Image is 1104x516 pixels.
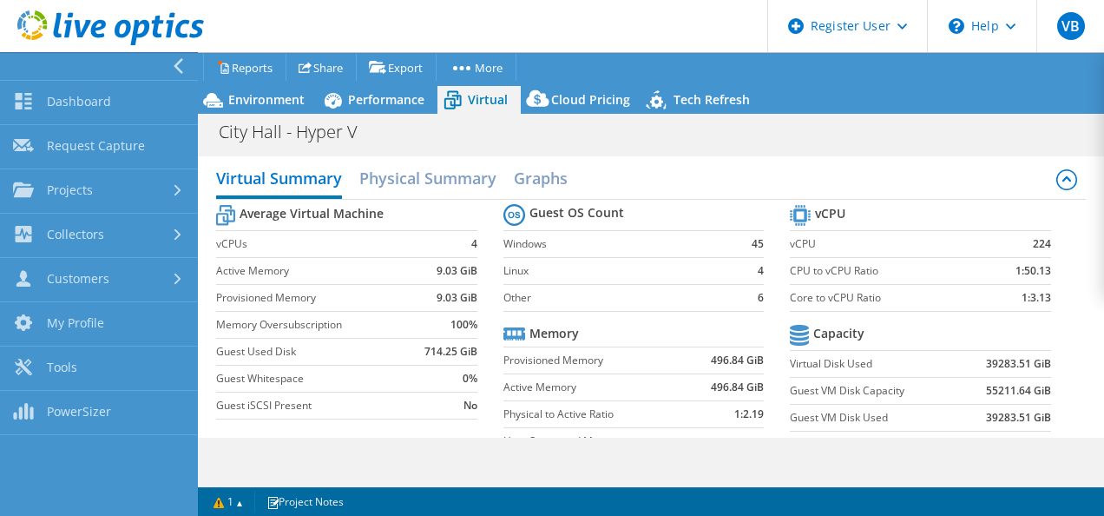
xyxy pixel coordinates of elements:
b: 496.84 GiB [711,379,764,396]
b: 39283.51 GiB [986,409,1051,427]
b: 1:2.19 [734,406,764,423]
span: Performance [348,91,424,108]
b: - [760,433,764,450]
b: Memory [529,325,579,342]
label: Guest iSCSI Present [216,397,415,414]
b: 714.25 GiB [424,343,477,361]
h2: Virtual Summary [216,161,342,199]
label: Core to vCPU Ratio [790,289,982,307]
label: Active Memory [216,262,415,280]
b: 55211.64 GiB [986,382,1051,400]
b: 496.84 GiB [711,352,764,369]
span: Environment [228,91,305,108]
label: Linux [503,262,740,280]
label: Other [503,289,740,307]
span: VB [1057,12,1085,40]
svg: \n [949,18,964,34]
label: Provisioned Memory [503,352,688,369]
label: Provisioned Memory [216,289,415,307]
label: Guest Used Disk [216,343,415,361]
span: Tech Refresh [674,91,750,108]
h2: Physical Summary [359,161,496,195]
b: vCPU [815,205,845,222]
h1: City Hall - Hyper V [211,122,384,142]
a: Project Notes [254,491,356,513]
label: vCPU [790,235,982,253]
label: Reclaimable [790,436,961,453]
b: 39283.51 GiB [986,355,1051,373]
label: vCPUs [216,235,415,253]
label: Active Memory [503,379,688,396]
b: 45 [752,235,764,253]
b: 9.03 GiB [437,289,477,307]
b: 0% [463,370,477,387]
label: Guest VM Disk Capacity [790,382,961,400]
b: 224 [1033,235,1051,253]
b: Average Virtual Machine [240,205,384,222]
b: 9.03 GiB [437,262,477,280]
b: 1:3.13 [1022,289,1051,307]
a: Reports [203,54,286,81]
b: No [463,397,477,414]
span: Cloud Pricing [551,91,630,108]
label: CPU to vCPU Ratio [790,262,982,280]
b: 100% [450,316,477,334]
b: Guest OS Count [529,204,624,222]
a: 1 [201,491,255,513]
label: Virtual Disk Used [790,355,961,373]
a: Export [356,54,437,81]
a: More [436,54,516,81]
b: 6 [758,289,764,307]
label: Memory Oversubscription [216,316,415,334]
b: 4 [758,262,764,280]
label: Guest VM Disk Used [790,409,961,427]
b: 1:50.13 [1015,262,1051,280]
h2: Graphs [514,161,568,195]
b: 4 [471,235,477,253]
label: Physical to Active Ratio [503,406,688,423]
b: Capacity [813,325,864,342]
b: 0.00 GiB [1010,436,1051,453]
label: Windows [503,235,740,253]
label: Host Consumed Memory [503,433,688,450]
label: Guest Whitespace [216,370,415,387]
span: Virtual [468,91,508,108]
a: Share [286,54,357,81]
